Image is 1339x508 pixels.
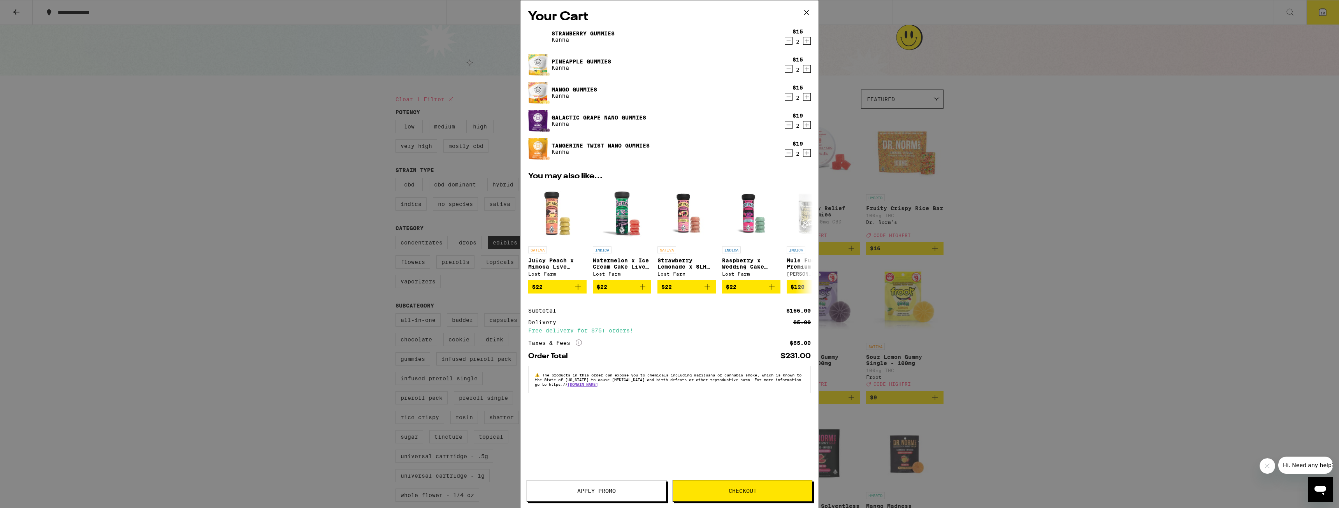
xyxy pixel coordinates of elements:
p: Mule Fuel Premium Smalls - 14g [787,257,845,270]
div: $5.00 [793,320,811,325]
img: Tangerine Twist Nano Gummies [528,137,550,160]
h2: Your Cart [528,8,811,26]
p: INDICA [593,246,612,253]
iframe: Close message [1260,458,1275,474]
img: Pineapple Gummies [528,53,550,76]
button: Decrement [785,93,793,101]
p: Kanha [552,37,615,43]
button: Decrement [785,37,793,45]
a: Open page for Mule Fuel Premium Smalls - 14g from Claybourne Co. [787,184,845,280]
div: 2 [793,151,803,157]
a: Open page for Juicy Peach x Mimosa Live Resin Gummies from Lost Farm [528,184,587,280]
div: $19 [793,141,803,147]
p: Kanha [552,93,597,99]
button: Add to bag [722,280,780,294]
p: Juicy Peach x Mimosa Live Resin Gummies [528,257,587,270]
button: Decrement [785,149,793,157]
div: 2 [793,39,803,45]
button: Add to bag [528,280,587,294]
button: Add to bag [787,280,845,294]
p: INDICA [787,246,805,253]
p: Kanha [552,65,611,71]
p: SATIVA [657,246,676,253]
div: $15 [793,28,803,35]
a: Open page for Strawberry Lemonade x SLH Live Resin Gummies from Lost Farm [657,184,716,280]
div: Lost Farm [593,271,651,276]
span: $22 [532,284,543,290]
span: ⚠️ [535,373,542,377]
button: Decrement [785,121,793,129]
span: $120 [791,284,805,290]
a: Open page for Watermelon x Ice Cream Cake Live Rosin Gummies from Lost Farm [593,184,651,280]
img: Strawberry Gummies [528,26,550,47]
div: Delivery [528,320,562,325]
a: Mango Gummies [552,86,597,93]
button: Add to bag [657,280,716,294]
div: Lost Farm [528,271,587,276]
button: Increment [803,65,811,73]
div: Subtotal [528,308,562,313]
p: Raspberry x Wedding Cake Live Resin Gummies [722,257,780,270]
p: Watermelon x Ice Cream Cake Live Rosin Gummies [593,257,651,270]
button: Checkout [673,480,812,502]
button: Increment [803,149,811,157]
h2: You may also like... [528,172,811,180]
div: $65.00 [790,340,811,346]
div: $15 [793,84,803,91]
div: 2 [793,67,803,73]
a: Strawberry Gummies [552,30,615,37]
div: $19 [793,112,803,119]
div: $15 [793,56,803,63]
img: Galactic Grape Nano Gummies [528,109,550,132]
span: Checkout [729,488,757,494]
button: Apply Promo [527,480,666,502]
div: Taxes & Fees [528,339,582,346]
span: $22 [597,284,607,290]
div: Order Total [528,353,573,360]
span: $22 [661,284,672,290]
button: Increment [803,37,811,45]
div: 2 [793,95,803,101]
p: Kanha [552,121,646,127]
span: The products in this order can expose you to chemicals including marijuana or cannabis smoke, whi... [535,373,801,387]
img: Mango Gummies [528,81,550,104]
div: 2 [793,123,803,129]
button: Decrement [785,65,793,73]
a: Open page for Raspberry x Wedding Cake Live Resin Gummies from Lost Farm [722,184,780,280]
div: Free delivery for $75+ orders! [528,328,811,333]
div: $231.00 [780,353,811,360]
img: Claybourne Co. - Mule Fuel Premium Smalls - 14g [787,184,845,243]
img: Lost Farm - Juicy Peach x Mimosa Live Resin Gummies [528,184,587,243]
button: Add to bag [593,280,651,294]
div: Lost Farm [657,271,716,276]
a: Tangerine Twist Nano Gummies [552,142,650,149]
img: Lost Farm - Watermelon x Ice Cream Cake Live Rosin Gummies [593,184,651,243]
div: [PERSON_NAME] Co. [787,271,845,276]
div: Lost Farm [722,271,780,276]
span: Hi. Need any help? [5,5,56,12]
img: Lost Farm - Raspberry x Wedding Cake Live Resin Gummies [722,184,780,243]
a: Pineapple Gummies [552,58,611,65]
img: Lost Farm - Strawberry Lemonade x SLH Live Resin Gummies [657,184,716,243]
span: $22 [726,284,736,290]
p: Strawberry Lemonade x SLH Live Resin Gummies [657,257,716,270]
div: $166.00 [786,308,811,313]
iframe: Message from company [1278,457,1333,474]
span: Apply Promo [577,488,616,494]
iframe: Button to launch messaging window [1308,477,1333,502]
p: INDICA [722,246,741,253]
a: Galactic Grape Nano Gummies [552,114,646,121]
p: SATIVA [528,246,547,253]
a: [DOMAIN_NAME] [568,382,598,387]
button: Increment [803,93,811,101]
p: Kanha [552,149,650,155]
button: Increment [803,121,811,129]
